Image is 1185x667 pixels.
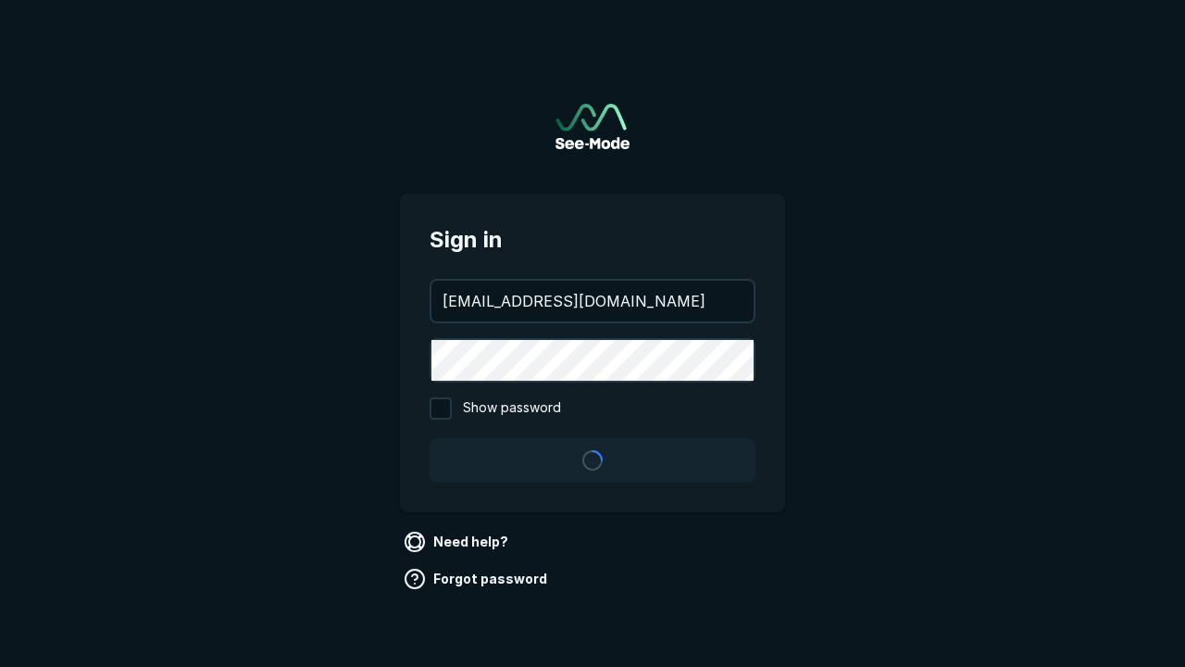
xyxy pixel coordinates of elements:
a: Go to sign in [555,104,630,149]
span: Sign in [430,223,755,257]
img: See-Mode Logo [555,104,630,149]
a: Need help? [400,527,516,557]
input: your@email.com [431,281,754,321]
span: Show password [463,397,561,420]
a: Forgot password [400,564,555,594]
